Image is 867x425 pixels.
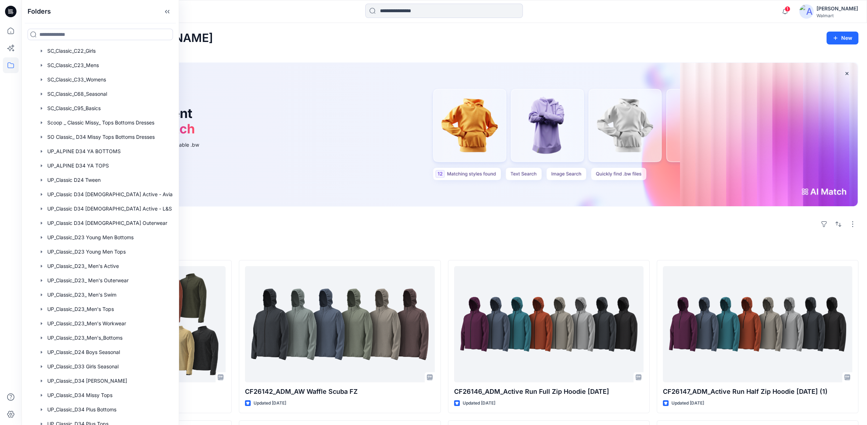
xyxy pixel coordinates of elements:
p: Updated [DATE] [254,400,286,407]
div: Walmart [817,13,858,18]
img: avatar [799,4,814,19]
a: CF26146_ADM_Active Run Full Zip Hoodie 30SEP25 [454,266,644,382]
a: CF26147_ADM_Active Run Half Zip Hoodie 30SEP25 (1) [663,266,852,382]
p: CF26146_ADM_Active Run Full Zip Hoodie [DATE] [454,387,644,397]
a: CF26142_ADM_AW Waffle Scuba FZ [245,266,434,382]
span: 1 [785,6,790,12]
div: [PERSON_NAME] [817,4,858,13]
p: CF26147_ADM_Active Run Half Zip Hoodie [DATE] (1) [663,387,852,397]
p: CF26142_ADM_AW Waffle Scuba FZ [245,387,434,397]
h4: Styles [30,244,858,253]
p: Updated [DATE] [671,400,704,407]
p: Updated [DATE] [463,400,495,407]
button: New [827,32,858,44]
